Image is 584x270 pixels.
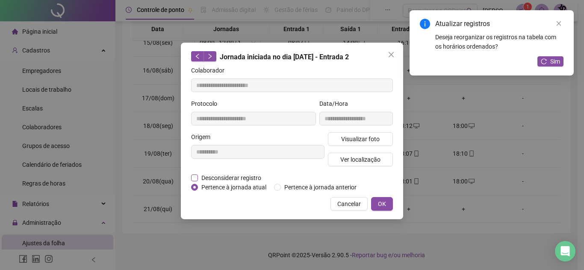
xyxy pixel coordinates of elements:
[435,32,563,51] div: Deseja reorganizar os registros na tabela com os horários ordenados?
[420,19,430,29] span: info-circle
[550,57,560,66] span: Sim
[191,66,230,75] label: Colaborador
[371,197,393,211] button: OK
[341,134,380,144] span: Visualizar foto
[384,48,398,61] button: Close
[328,153,393,166] button: Ver localização
[435,19,563,29] div: Atualizar registros
[328,132,393,146] button: Visualizar foto
[378,199,386,209] span: OK
[556,20,562,26] span: close
[555,241,575,261] div: Open Intercom Messenger
[340,155,380,164] span: Ver localização
[191,51,393,62] div: Jornada iniciada no dia [DATE] - Entrada 2
[281,183,360,192] span: Pertence à jornada anterior
[195,53,201,59] span: left
[330,197,368,211] button: Cancelar
[537,56,563,67] button: Sim
[198,173,265,183] span: Desconsiderar registro
[191,132,216,142] label: Origem
[198,183,270,192] span: Pertence à jornada atual
[388,51,395,58] span: close
[541,58,547,64] span: reload
[337,199,361,209] span: Cancelar
[319,99,354,108] label: Data/Hora
[191,51,204,61] button: left
[207,53,213,59] span: right
[204,51,216,61] button: right
[191,99,223,108] label: Protocolo
[554,19,563,28] a: Close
